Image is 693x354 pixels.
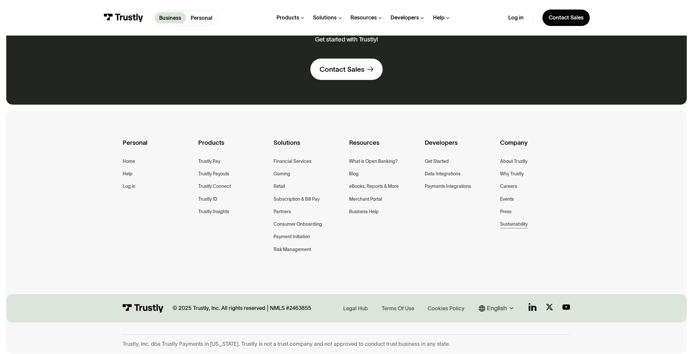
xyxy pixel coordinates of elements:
div: Solutions [313,14,337,21]
a: Home [123,157,135,165]
a: Blog [349,170,359,178]
a: Subscription & Bill Pay [274,195,320,203]
a: Log in [508,14,524,21]
div: Products [276,14,299,21]
a: Press [500,208,512,215]
a: Terms Of Use [379,303,416,313]
div: Contact Sales [320,65,364,74]
a: Personal [186,12,217,23]
a: Sustainability [500,220,528,228]
a: Log in [123,182,135,190]
div: Contact Sales [549,14,584,21]
div: Solutions [274,138,344,157]
div: Legal Hub [343,305,368,312]
div: | [267,304,268,313]
div: Resources [350,14,377,21]
div: English [487,304,507,313]
a: Trustly Insights [198,208,229,215]
div: Help [433,14,444,21]
a: Events [500,195,514,203]
div: Resources [349,138,419,157]
div: Trustly, Inc. dba Trustly Payments in [US_STATE]. Trustly is not a trust company and not approved... [123,341,570,347]
a: What is Open Banking? [349,157,398,165]
a: Contact Sales [542,10,590,26]
div: Products [198,138,269,157]
div: Company [500,138,570,157]
a: Why Trustly [500,170,524,178]
a: Financial Services [274,157,311,165]
a: Payments Integrations [425,182,471,190]
a: Trustly Pay [198,157,220,165]
a: Trustly ID [198,195,217,203]
div: NMLS #2463855 [270,305,311,312]
a: About Trustly [500,157,527,165]
div: Developers [425,138,495,157]
div: © 2025 Trustly, Inc. All rights reserved [173,305,265,312]
a: Payment Initiation [274,233,310,240]
a: Trustly Connect [198,182,231,190]
a: Merchant Portal [349,195,382,203]
a: Retail [274,182,285,190]
a: Gaming [274,170,290,178]
a: Business [155,12,186,23]
p: Get started with Trustly! [310,36,383,43]
a: Cookies Policy [425,303,466,313]
img: Trustly Logo [123,304,163,313]
div: Cookies Policy [428,305,465,312]
a: Get Started [425,157,449,165]
a: Consumer Onboarding [274,220,322,228]
img: Trustly Logo [103,13,143,22]
a: Contact Sales [310,59,383,80]
p: Personal [191,14,212,22]
div: Personal [123,138,193,157]
p: Business [159,14,181,22]
a: Risk Management [274,245,311,253]
a: Help [123,170,132,178]
a: Business Help [349,208,379,215]
a: eBooks, Reports & More [349,182,399,190]
div: English [479,304,516,313]
a: Careers [500,182,517,190]
div: Terms Of Use [382,305,414,312]
a: Data Integrations [425,170,461,178]
a: Trustly Payouts [198,170,229,178]
a: Partners [274,208,291,215]
div: Developers [391,14,419,21]
a: Legal Hub [341,303,370,313]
